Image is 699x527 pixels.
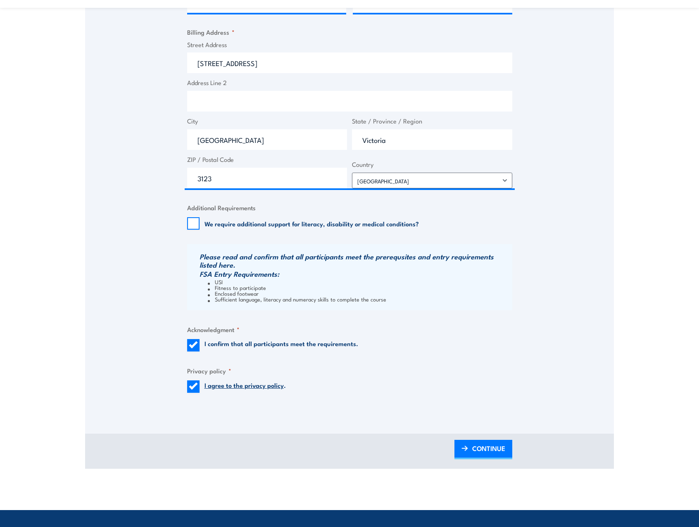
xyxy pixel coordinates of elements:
[454,440,512,459] a: CONTINUE
[200,252,510,269] h3: Please read and confirm that all participants meet the prerequsites and entry requirements listed...
[352,160,512,169] label: Country
[187,78,512,88] label: Address Line 2
[187,203,256,212] legend: Additional Requirements
[187,366,231,375] legend: Privacy policy
[200,270,510,278] h3: FSA Entry Requirements:
[187,116,347,126] label: City
[208,285,510,290] li: Fitness to participate
[204,380,284,389] a: I agree to the privacy policy
[187,325,240,334] legend: Acknowledgment
[204,339,358,351] label: I confirm that all participants meet the requirements.
[208,279,510,285] li: USI
[187,155,347,164] label: ZIP / Postal Code
[208,290,510,296] li: Enclosed footwear
[187,52,512,73] input: Enter a location
[204,219,419,228] label: We require additional support for literacy, disability or medical conditions?
[472,437,505,459] span: CONTINUE
[187,40,512,50] label: Street Address
[204,380,286,393] label: .
[187,27,235,37] legend: Billing Address
[352,116,512,126] label: State / Province / Region
[208,296,510,302] li: Sufficient language, literacy and numeracy skills to complete the course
